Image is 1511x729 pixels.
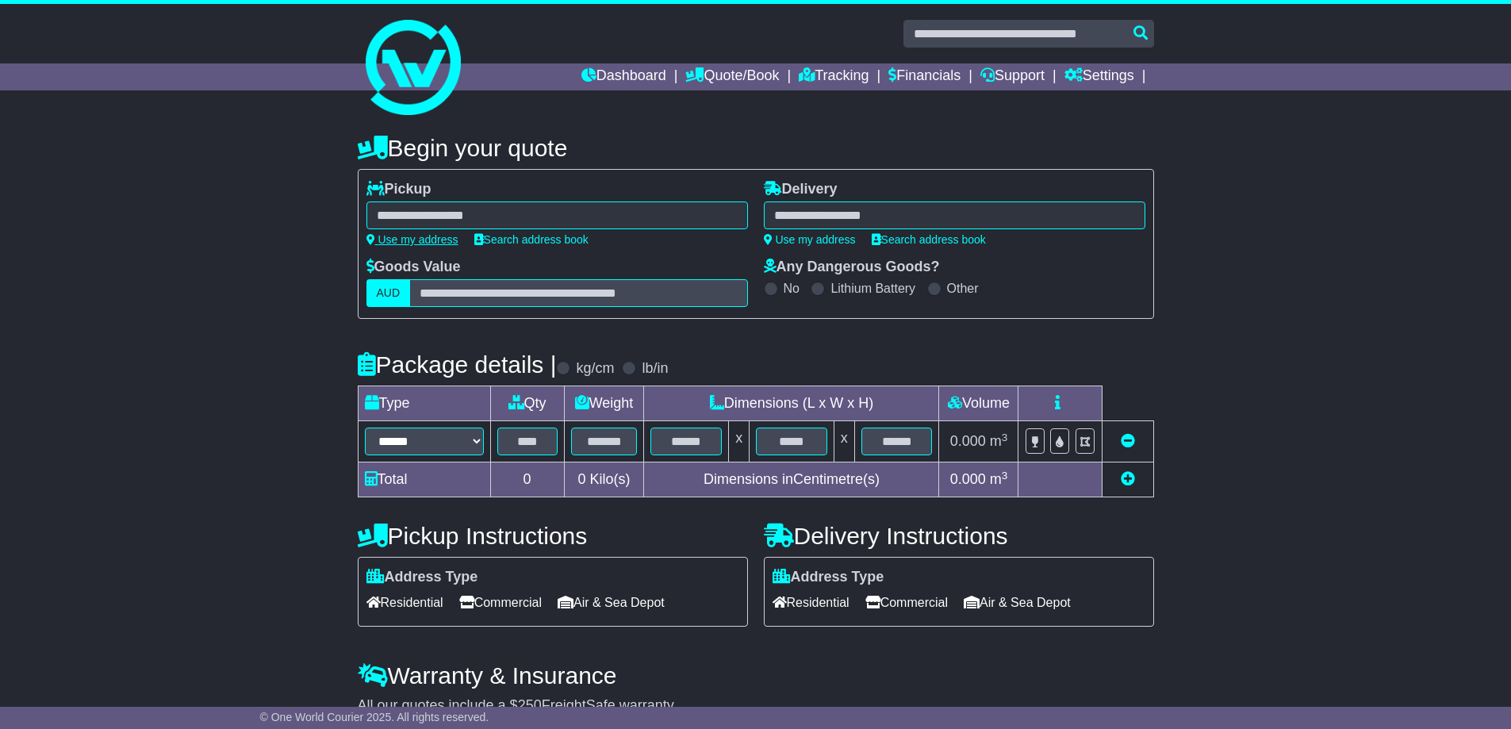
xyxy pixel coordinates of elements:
span: Commercial [865,590,948,615]
h4: Warranty & Insurance [358,662,1154,689]
td: x [729,421,750,462]
a: Tracking [799,63,869,90]
a: Use my address [366,233,458,246]
span: Air & Sea Depot [558,590,665,615]
label: Pickup [366,181,431,198]
a: Use my address [764,233,856,246]
label: kg/cm [576,360,614,378]
a: Quote/Book [685,63,779,90]
a: Financials [888,63,961,90]
a: Search address book [474,233,589,246]
span: m [990,433,1008,449]
label: Delivery [764,181,838,198]
td: Volume [939,386,1018,421]
td: x [834,421,854,462]
span: m [990,471,1008,487]
div: All our quotes include a $ FreightSafe warranty. [358,697,1154,715]
a: Add new item [1121,471,1135,487]
label: lb/in [642,360,668,378]
td: Kilo(s) [564,462,644,497]
label: Goods Value [366,259,461,276]
span: 250 [518,697,542,713]
td: Dimensions (L x W x H) [644,386,939,421]
label: Address Type [773,569,884,586]
td: Total [358,462,490,497]
label: Address Type [366,569,478,586]
label: No [784,281,800,296]
label: Lithium Battery [830,281,915,296]
sup: 3 [1002,470,1008,482]
a: Settings [1064,63,1134,90]
span: 0.000 [950,471,986,487]
span: © One World Courier 2025. All rights reserved. [260,711,489,723]
span: Commercial [459,590,542,615]
sup: 3 [1002,432,1008,443]
span: Residential [773,590,849,615]
label: Any Dangerous Goods? [764,259,940,276]
a: Search address book [872,233,986,246]
td: Qty [490,386,564,421]
td: 0 [490,462,564,497]
h4: Begin your quote [358,135,1154,161]
span: 0 [577,471,585,487]
label: AUD [366,279,411,307]
td: Dimensions in Centimetre(s) [644,462,939,497]
h4: Pickup Instructions [358,523,748,549]
span: Air & Sea Depot [964,590,1071,615]
span: 0.000 [950,433,986,449]
span: Residential [366,590,443,615]
a: Support [980,63,1045,90]
td: Weight [564,386,644,421]
label: Other [947,281,979,296]
a: Remove this item [1121,433,1135,449]
h4: Delivery Instructions [764,523,1154,549]
h4: Package details | [358,351,557,378]
a: Dashboard [581,63,666,90]
td: Type [358,386,490,421]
